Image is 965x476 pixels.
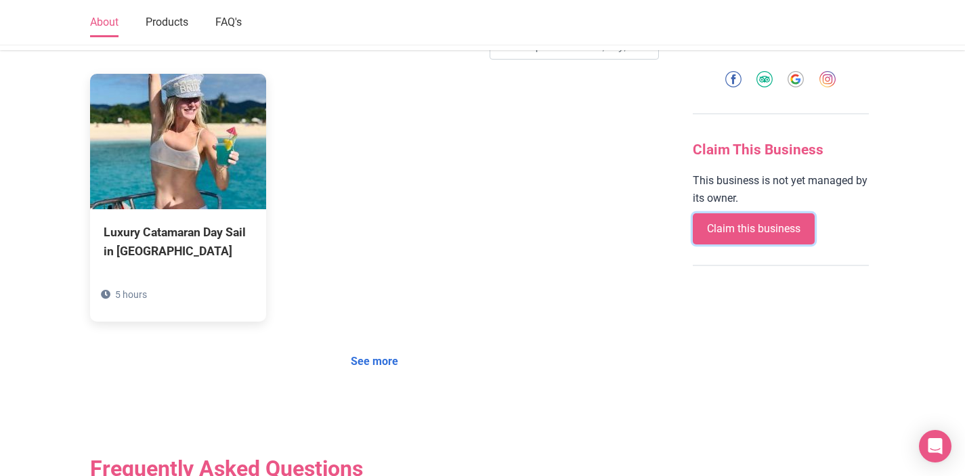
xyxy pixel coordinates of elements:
[90,9,119,37] a: About
[693,142,869,158] h3: Claim This Business
[725,71,742,87] img: facebook-round-01-50ddc191f871d4ecdbe8252d2011563a.svg
[693,172,869,207] p: This business is not yet managed by its owner.
[756,71,773,87] img: tripadvisor-round-01-385d03172616b1a1306be21ef117dde3.svg
[919,430,951,462] div: Open Intercom Messenger
[146,9,188,37] a: Products
[90,74,266,209] img: Luxury Catamaran Day Sail in Sint Maarten
[90,74,266,322] a: Luxury Catamaran Day Sail in [GEOGRAPHIC_DATA] 5 hours
[104,223,253,261] div: Luxury Catamaran Day Sail in [GEOGRAPHIC_DATA]
[342,349,407,374] a: See more
[819,71,836,87] img: instagram-round-01-d873700d03cfe9216e9fb2676c2aa726.svg
[693,213,815,244] a: Claim this business
[788,71,804,87] img: google-round-01-4c7ae292eccd65b64cc32667544fd5c1.svg
[115,289,147,300] span: 5 hours
[215,9,242,37] a: FAQ's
